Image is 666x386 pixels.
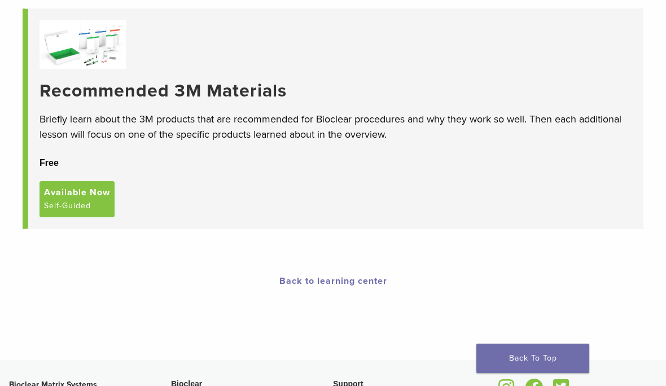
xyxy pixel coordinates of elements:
span: Free [40,158,59,168]
p: Briefly learn about the 3M products that are recommended for Bioclear procedures and why they wor... [40,112,632,142]
a: Back to learning center [279,275,387,287]
a: Back To Top [476,344,589,373]
a: Recommended 3M Materials [40,80,632,102]
a: Available Now Self-Guided [40,181,115,217]
span: Available Now [44,186,110,199]
span: Self-Guided [44,199,91,213]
